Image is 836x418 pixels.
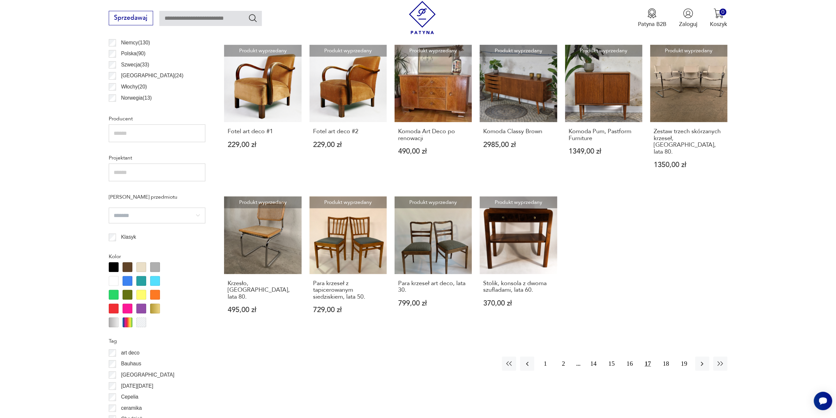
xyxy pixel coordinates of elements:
[480,196,557,329] a: Produkt wyprzedanyStolik, konsola z dwoma szufladami, lata 60.Stolik, konsola z dwoma szufladami,...
[713,8,724,18] img: Ikona koszyka
[121,382,153,390] p: [DATE][DATE]
[679,8,697,28] button: Zaloguj
[228,141,298,148] p: 229,00 zł
[638,8,666,28] a: Ikona medaluPatyna B2B
[659,357,673,371] button: 18
[638,20,666,28] p: Patyna B2B
[480,45,557,184] a: Produkt wyprzedanyKomoda Classy BrownKomoda Classy Brown2985,00 zł
[641,357,655,371] button: 17
[109,337,205,345] p: Tag
[406,1,439,34] img: Patyna - sklep z meblami i dekoracjami vintage
[109,16,153,21] a: Sprzedawaj
[638,8,666,28] button: Patyna B2B
[309,45,387,184] a: Produkt wyprzedanyFotel art deco #2Fotel art deco #2229,00 zł
[313,307,383,313] p: 729,00 zł
[710,20,727,28] p: Koszyk
[228,280,298,300] h3: Krzesło, [GEOGRAPHIC_DATA], lata 80.
[719,9,726,15] div: 0
[586,357,600,371] button: 14
[313,141,383,148] p: 229,00 zł
[248,13,258,23] button: Szukaj
[121,393,138,401] p: Cepelia
[121,94,152,102] p: Norwegia ( 13 )
[224,196,301,329] a: Produkt wyprzedanyKrzesło, Włochy, lata 80.Krzesło, [GEOGRAPHIC_DATA], lata 80.495,00 zł
[121,49,146,58] p: Polska ( 90 )
[483,128,554,135] h3: Komoda Classy Brown
[398,128,468,142] h3: Komoda Art Deco po renowacji
[650,45,727,184] a: Produkt wyprzedanyZestaw trzech skórzanych krzeseł, Włochy, lata 80.Zestaw trzech skórzanych krze...
[109,193,205,201] p: [PERSON_NAME] przedmiotu
[814,392,832,410] iframe: Smartsupp widget button
[677,357,691,371] button: 19
[121,38,150,47] p: Niemcy ( 130 )
[710,8,727,28] button: 0Koszyk
[604,357,619,371] button: 15
[556,357,570,371] button: 2
[109,252,205,261] p: Kolor
[654,161,724,168] p: 1350,00 zł
[121,61,149,69] p: Szwecja ( 33 )
[483,141,554,148] p: 2985,00 zł
[647,8,657,18] img: Ikona medalu
[121,105,147,113] p: Francja ( 12 )
[109,114,205,123] p: Producent
[121,349,139,357] p: art deco
[483,280,554,294] h3: Stolik, konsola z dwoma szufladami, lata 60.
[109,154,205,162] p: Projektant
[313,128,383,135] h3: Fotel art deco #2
[121,371,174,379] p: [GEOGRAPHIC_DATA]
[121,359,141,368] p: Bauhaus
[309,196,387,329] a: Produkt wyprzedanyPara krzeseł z tapicerowanym siedziskiem, lata 50.Para krzeseł z tapicerowanym ...
[228,128,298,135] h3: Fotel art deco #1
[121,404,142,412] p: ceramika
[398,300,468,307] p: 799,00 zł
[228,307,298,313] p: 495,00 zł
[398,280,468,294] h3: Para krzeseł art deco, lata 30.
[679,20,697,28] p: Zaloguj
[538,357,552,371] button: 1
[483,300,554,307] p: 370,00 zł
[395,196,472,329] a: Produkt wyprzedanyPara krzeseł art deco, lata 30.Para krzeseł art deco, lata 30.799,00 zł
[121,71,183,80] p: [GEOGRAPHIC_DATA] ( 24 )
[313,280,383,300] h3: Para krzeseł z tapicerowanym siedziskiem, lata 50.
[224,45,301,184] a: Produkt wyprzedanyFotel art deco #1Fotel art deco #1229,00 zł
[109,11,153,25] button: Sprzedawaj
[121,83,147,91] p: Włochy ( 20 )
[398,148,468,155] p: 490,00 zł
[654,128,724,155] h3: Zestaw trzech skórzanych krzeseł, [GEOGRAPHIC_DATA], lata 80.
[565,45,642,184] a: Produkt wyprzedanyKomoda Pum, Pastform FurnitureKomoda Pum, Pastform Furniture1349,00 zł
[395,45,472,184] a: Produkt wyprzedanyKomoda Art Deco po renowacjiKomoda Art Deco po renowacji490,00 zł
[622,357,637,371] button: 16
[683,8,693,18] img: Ikonka użytkownika
[121,233,136,241] p: Klasyk
[568,128,639,142] h3: Komoda Pum, Pastform Furniture
[568,148,639,155] p: 1349,00 zł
